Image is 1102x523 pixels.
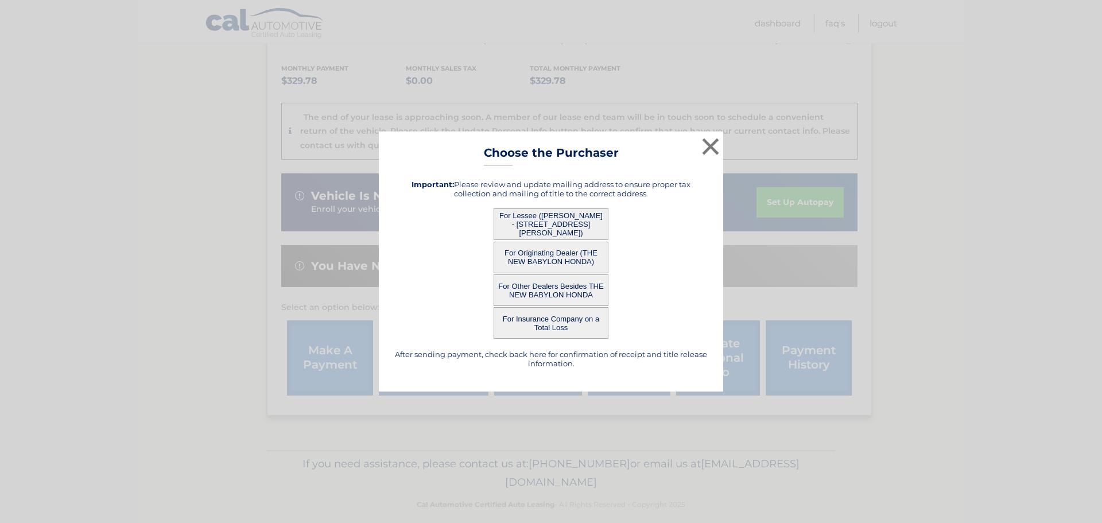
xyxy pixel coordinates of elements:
button: For Originating Dealer (THE NEW BABYLON HONDA) [494,242,608,273]
button: For Other Dealers Besides THE NEW BABYLON HONDA [494,274,608,306]
h5: Please review and update mailing address to ensure proper tax collection and mailing of title to ... [393,180,709,198]
button: For Insurance Company on a Total Loss [494,307,608,339]
strong: Important: [412,180,454,189]
button: × [699,135,722,158]
button: For Lessee ([PERSON_NAME] - [STREET_ADDRESS][PERSON_NAME]) [494,208,608,240]
h3: Choose the Purchaser [484,146,619,166]
h5: After sending payment, check back here for confirmation of receipt and title release information. [393,350,709,368]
